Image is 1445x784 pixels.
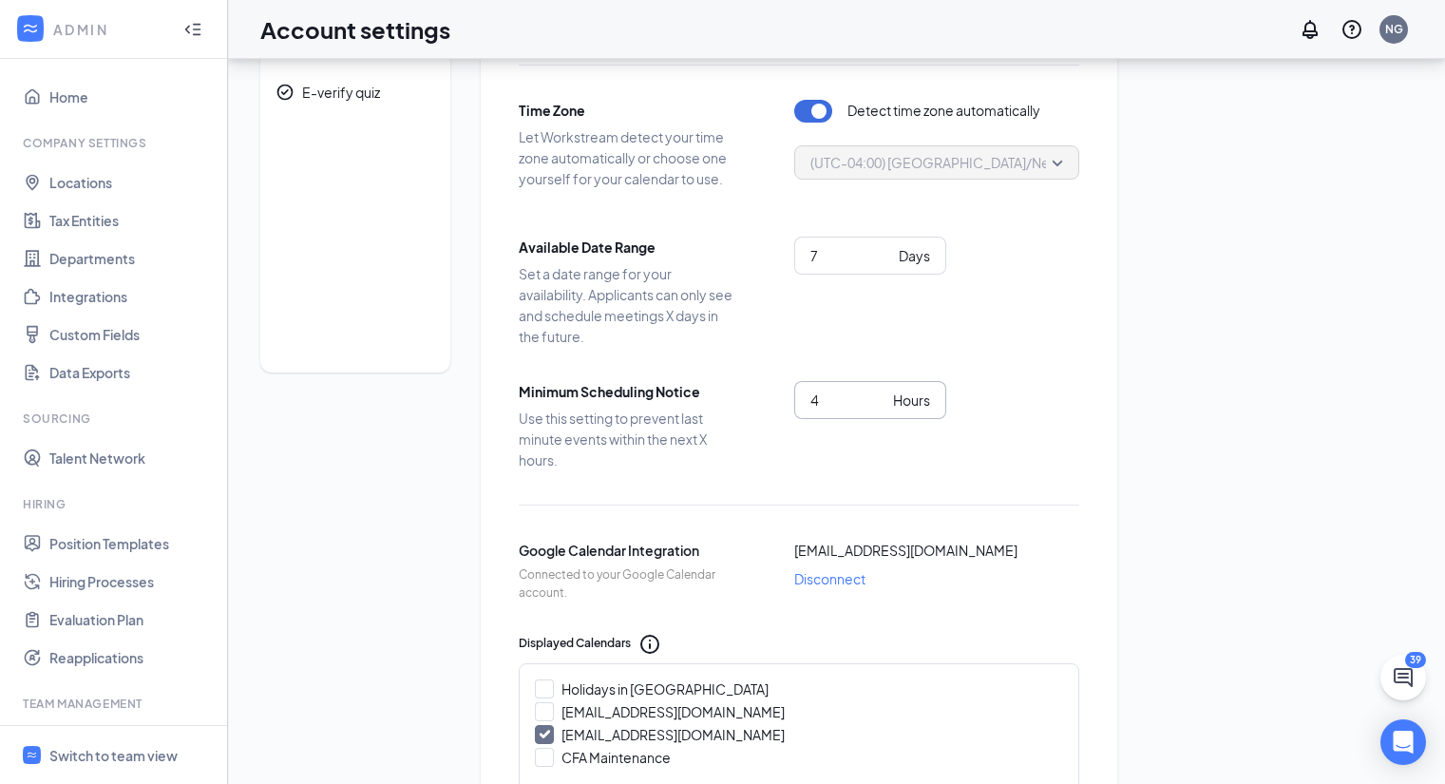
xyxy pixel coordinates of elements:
svg: Notifications [1299,18,1321,41]
svg: Info [638,633,661,656]
div: Holidays in [GEOGRAPHIC_DATA] [561,679,769,698]
a: Locations [49,163,212,201]
div: Switch to team view [49,746,178,765]
a: CheckmarkCircleE-verify quiz [260,71,450,113]
div: CFA Maintenance [561,748,671,767]
div: Days [899,245,930,266]
span: Minimum Scheduling Notice [519,381,737,402]
span: Google Calendar Integration [519,540,737,561]
a: Hiring Processes [49,563,212,601]
span: Displayed Calendars [519,635,631,653]
div: [EMAIL_ADDRESS][DOMAIN_NAME] [561,702,785,721]
h1: Account settings [260,13,450,46]
span: Connected to your Google Calendar account. [519,566,737,602]
svg: WorkstreamLogo [26,749,38,761]
div: Hiring [23,496,208,512]
div: Hours [893,390,930,411]
a: Talent Network [49,439,212,477]
span: Use this setting to prevent last minute events within the next X hours. [519,408,737,470]
span: Detect time zone automatically [847,100,1040,123]
span: Time Zone [519,100,737,121]
div: Company Settings [23,135,208,151]
a: Departments [49,239,212,277]
div: 39 [1405,652,1426,668]
a: Home [49,78,212,116]
svg: Collapse [183,20,202,39]
div: ADMIN [53,20,166,39]
span: [EMAIL_ADDRESS][DOMAIN_NAME] [794,540,1017,561]
svg: ChatActive [1392,666,1415,689]
svg: QuestionInfo [1340,18,1363,41]
div: Sourcing [23,411,208,427]
span: (UTC-04:00) [GEOGRAPHIC_DATA]/New_York - Eastern Time [810,148,1188,177]
a: Data Exports [49,354,212,392]
span: Let Workstream detect your time zone automatically or choose one yourself for your calendar to use. [519,126,737,189]
div: [EMAIL_ADDRESS][DOMAIN_NAME] [561,725,785,744]
a: Integrations [49,277,212,316]
div: NG [1385,21,1403,37]
div: Open Intercom Messenger [1380,719,1426,765]
button: ChatActive [1380,655,1426,700]
a: Custom Fields [49,316,212,354]
span: Set a date range for your availability. Applicants can only see and schedule meetings X days in t... [519,263,737,347]
span: Available Date Range [519,237,737,258]
a: Evaluation Plan [49,601,212,639]
a: Reapplications [49,639,212,677]
svg: CheckmarkCircle [276,83,295,102]
span: Disconnect [794,568,865,589]
div: Team Management [23,696,208,712]
a: Position Templates [49,525,212,563]
a: Tax Entities [49,201,212,239]
svg: WorkstreamLogo [21,19,40,38]
div: E-verify quiz [302,83,380,102]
